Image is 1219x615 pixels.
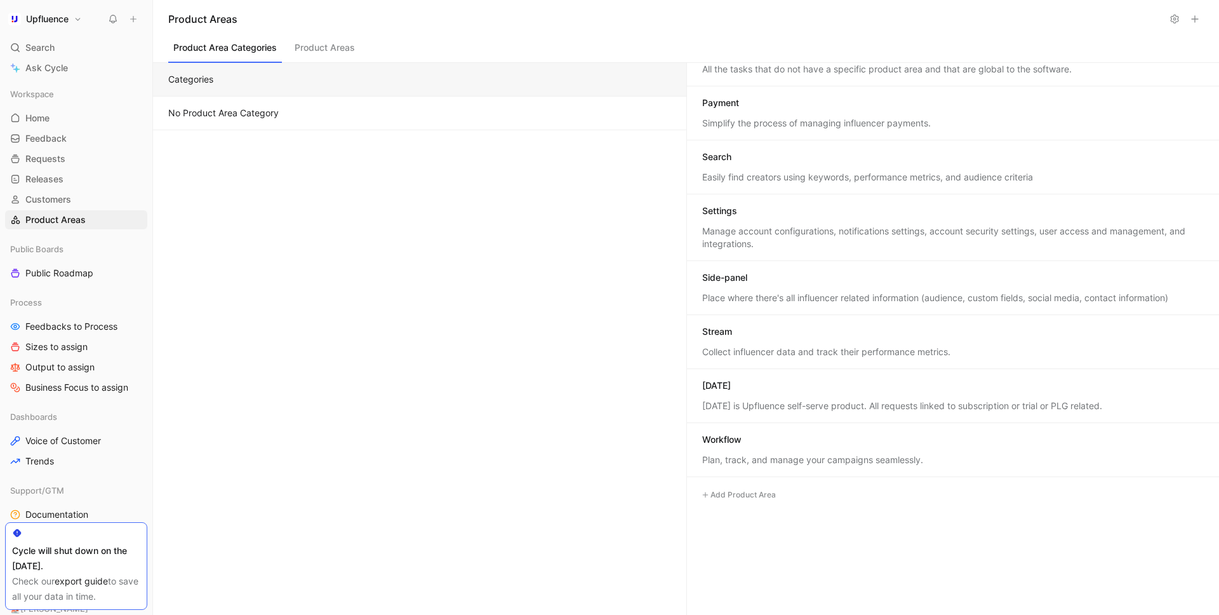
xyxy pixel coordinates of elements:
[55,576,108,586] a: export guide
[10,296,42,309] span: Process
[702,379,731,392] div: [DATE]
[25,40,55,55] span: Search
[702,433,742,446] div: Workflow
[702,63,1204,76] div: All the tasks that do not have a specific product area and that are global to the software.
[25,173,63,186] span: Releases
[5,10,85,28] button: UpfluenceUpfluence
[25,132,67,145] span: Feedback
[25,508,88,521] span: Documentation
[10,88,54,100] span: Workspace
[25,320,117,333] span: Feedbacks to Process
[5,240,147,283] div: Public BoardsPublic Roadmap
[5,190,147,209] a: Customers
[5,337,147,356] a: Sizes to assign
[5,58,147,78] a: Ask Cycle
[8,13,21,25] img: Upfluence
[5,210,147,229] a: Product Areas
[702,151,731,163] div: Search
[702,171,1204,184] div: Easily find creators using keywords, performance metrics, and audience criteria
[25,60,68,76] span: Ask Cycle
[153,63,686,97] button: Categories
[702,400,1204,412] div: [DATE] is Upfluence self-serve product. All requests linked to subscription or trial or PLG related.
[5,240,147,259] div: Public Boards
[5,358,147,377] a: Output to assign
[5,407,147,471] div: DashboardsVoice of CustomerTrends
[25,455,54,468] span: Trends
[25,267,93,280] span: Public Roadmap
[702,292,1204,304] div: Place where there's all influencer related information (audience, custom fields, social media, co...
[25,341,88,353] span: Sizes to assign
[702,271,747,284] div: Side-panel
[5,129,147,148] a: Feedback
[10,243,63,255] span: Public Boards
[702,225,1204,250] div: Manage account configurations, notifications settings, account security settings, user access and...
[168,11,1163,27] h1: Product Areas
[702,97,739,109] div: Payment
[12,543,140,574] div: Cycle will shut down on the [DATE].
[5,407,147,426] div: Dashboards
[5,84,147,104] div: Workspace
[5,452,147,471] a: Trends
[5,293,147,312] div: Process
[5,481,147,500] div: Support/GTM
[10,410,57,423] span: Dashboards
[25,193,71,206] span: Customers
[5,170,147,189] a: Releases
[5,149,147,168] a: Requests
[5,293,147,397] div: ProcessFeedbacks to ProcessSizes to assignOutput to assignBusiness Focus to assign
[5,505,147,524] a: Documentation
[5,481,147,565] div: Support/GTMDocumentationGo-to-MarketFeedback from support
[25,361,95,374] span: Output to assign
[702,454,1204,466] div: Plan, track, and manage your campaigns seamlessly.
[5,109,147,128] a: Home
[12,574,140,604] div: Check our to save all your data in time.
[5,264,147,283] a: Public Roadmap
[702,205,737,217] div: Settings
[5,38,147,57] div: Search
[5,431,147,450] a: Voice of Customer
[702,346,1204,358] div: Collect influencer data and track their performance metrics.
[5,378,147,397] a: Business Focus to assign
[168,39,282,63] button: Product Area Categories
[25,213,86,226] span: Product Areas
[10,484,64,497] span: Support/GTM
[153,97,686,130] button: No Product Area Category
[290,39,360,63] button: Product Areas
[25,381,128,394] span: Business Focus to assign
[702,325,732,338] div: Stream
[5,317,147,336] a: Feedbacks to Process
[26,13,69,25] h1: Upfluence
[25,435,101,447] span: Voice of Customer
[702,117,1204,130] div: Simplify the process of managing influencer payments.
[25,112,50,125] span: Home
[25,152,65,165] span: Requests
[697,487,780,503] button: Add Product Area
